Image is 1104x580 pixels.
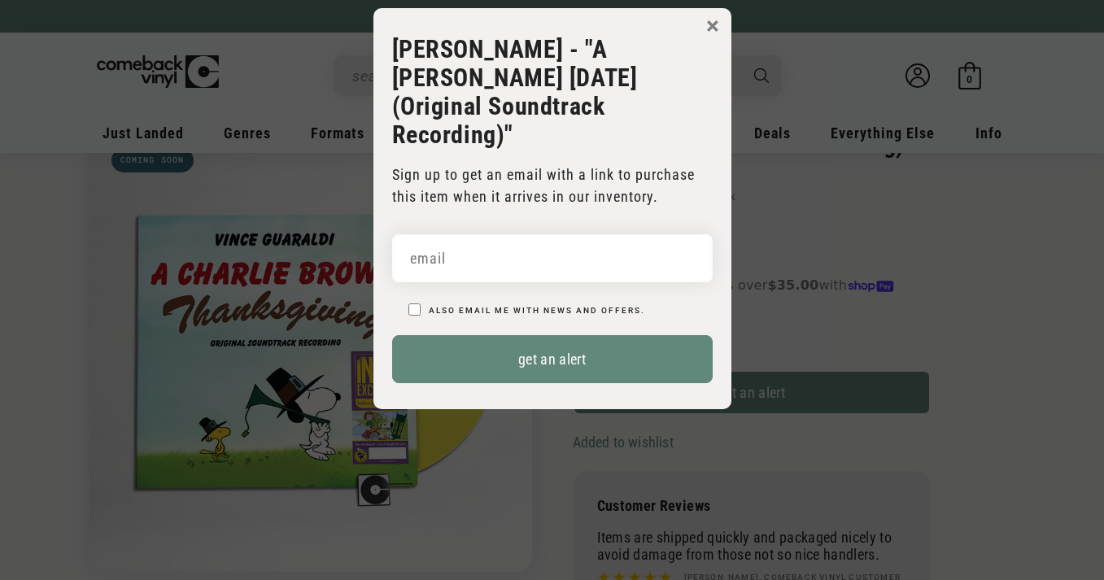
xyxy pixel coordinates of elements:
input: email [392,234,713,282]
h3: [PERSON_NAME] - "A [PERSON_NAME] [DATE] (Original Soundtrack Recording)" [392,35,713,149]
button: × [706,14,719,38]
button: get an alert [392,335,713,383]
label: Also email me with news and offers. [429,306,645,315]
p: Sign up to get an email with a link to purchase this item when it arrives in our inventory. [392,164,713,207]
